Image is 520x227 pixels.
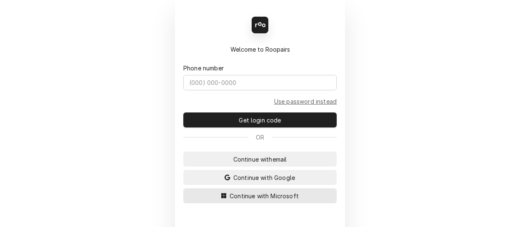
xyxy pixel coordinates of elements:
a: Go to Phone and password form [274,97,337,106]
div: Welcome to Roopairs [183,45,337,54]
span: Get login code [237,116,282,125]
button: Continue with Google [183,170,337,185]
div: Or [183,133,337,142]
button: Get login code [183,112,337,127]
label: Phone number [183,64,224,72]
span: Continue with Microsoft [228,192,300,200]
input: (000) 000-0000 [183,75,337,90]
span: Continue with Google [232,173,297,182]
button: Continue withemail [183,152,337,167]
button: Continue with Microsoft [183,188,337,203]
span: Continue with email [232,155,289,164]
